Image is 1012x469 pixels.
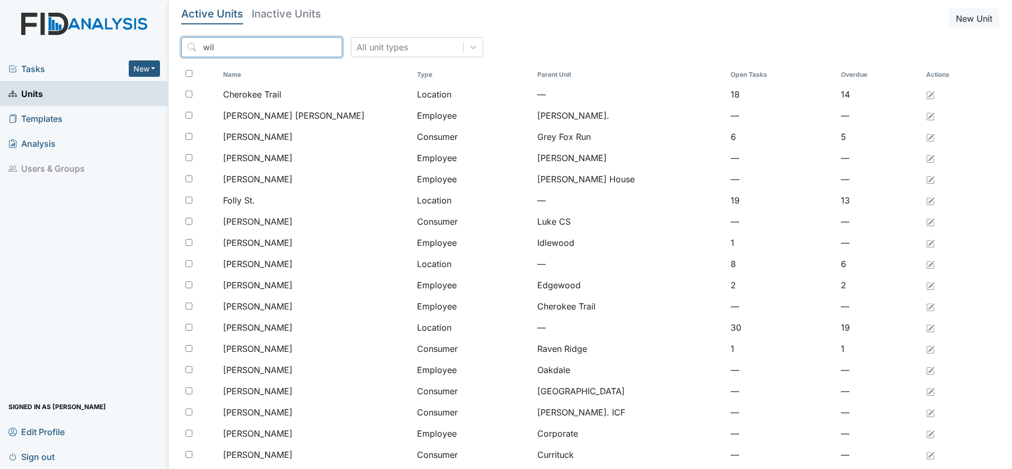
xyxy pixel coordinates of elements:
span: [PERSON_NAME] [223,448,292,461]
a: Edit [926,173,935,185]
td: — [837,444,922,465]
td: — [837,296,922,317]
th: Actions [922,66,975,84]
td: — [837,423,922,444]
td: 1 [837,338,922,359]
a: Edit [926,342,935,355]
a: Edit [926,406,935,419]
td: [GEOGRAPHIC_DATA] [533,380,727,402]
a: Edit [926,88,935,101]
td: — [837,232,922,253]
td: — [726,211,836,232]
span: [PERSON_NAME] [223,279,292,291]
span: [PERSON_NAME] [223,258,292,270]
button: New Unit [949,8,999,29]
td: Location [413,190,533,211]
a: Edit [926,279,935,291]
div: All unit types [357,41,408,54]
td: Luke CS [533,211,727,232]
a: Edit [926,130,935,143]
th: Toggle SortBy [413,66,533,84]
td: Location [413,253,533,275]
td: 1 [726,232,836,253]
td: Corporate [533,423,727,444]
td: — [837,105,922,126]
td: Oakdale [533,359,727,380]
span: [PERSON_NAME] [223,130,292,143]
td: — [837,211,922,232]
input: Search... [181,37,342,57]
td: — [533,84,727,105]
span: [PERSON_NAME] [223,236,292,249]
a: Edit [926,364,935,376]
td: [PERSON_NAME]. [533,105,727,126]
td: 8 [726,253,836,275]
span: [PERSON_NAME] [223,427,292,440]
span: [PERSON_NAME] [223,215,292,228]
a: Edit [926,258,935,270]
span: [PERSON_NAME] [223,300,292,313]
td: Idlewood [533,232,727,253]
td: 1 [726,338,836,359]
span: Analysis [8,135,56,152]
span: Templates [8,110,63,127]
td: 6 [726,126,836,147]
span: [PERSON_NAME] [223,385,292,397]
span: Folly St. [223,194,255,207]
h5: Active Units [181,8,243,19]
td: Consumer [413,380,533,402]
span: Signed in as [PERSON_NAME] [8,399,106,415]
td: 18 [726,84,836,105]
span: [PERSON_NAME] [223,173,292,185]
h5: Inactive Units [252,8,321,19]
td: Employee [413,169,533,190]
td: — [726,169,836,190]
td: Consumer [413,444,533,465]
a: Tasks [8,63,129,75]
a: Edit [926,109,935,122]
td: — [837,402,922,423]
td: Employee [413,275,533,296]
a: Edit [926,427,935,440]
td: Employee [413,147,533,169]
td: — [726,105,836,126]
a: Edit [926,385,935,397]
td: 19 [726,190,836,211]
td: Grey Fox Run [533,126,727,147]
td: 2 [726,275,836,296]
td: — [726,359,836,380]
td: Employee [413,232,533,253]
a: Edit [926,215,935,228]
a: Edit [926,236,935,249]
span: [PERSON_NAME] [223,342,292,355]
th: Toggle SortBy [219,66,413,84]
span: Edit Profile [8,423,65,440]
td: [PERSON_NAME]. ICF [533,402,727,423]
td: 6 [837,253,922,275]
td: — [837,147,922,169]
td: Consumer [413,211,533,232]
span: Units [8,85,43,102]
td: Cherokee Trail [533,296,727,317]
td: Currituck [533,444,727,465]
td: Raven Ridge [533,338,727,359]
th: Toggle SortBy [837,66,922,84]
td: — [726,380,836,402]
td: 13 [837,190,922,211]
span: Sign out [8,448,55,465]
td: Consumer [413,402,533,423]
td: 19 [837,317,922,338]
span: [PERSON_NAME] [223,364,292,376]
td: — [837,380,922,402]
td: — [726,423,836,444]
span: [PERSON_NAME] [223,152,292,164]
td: Location [413,84,533,105]
td: — [726,296,836,317]
td: — [533,190,727,211]
input: Toggle All Rows Selected [185,70,192,77]
td: 5 [837,126,922,147]
td: Employee [413,105,533,126]
td: [PERSON_NAME] House [533,169,727,190]
a: Edit [926,448,935,461]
